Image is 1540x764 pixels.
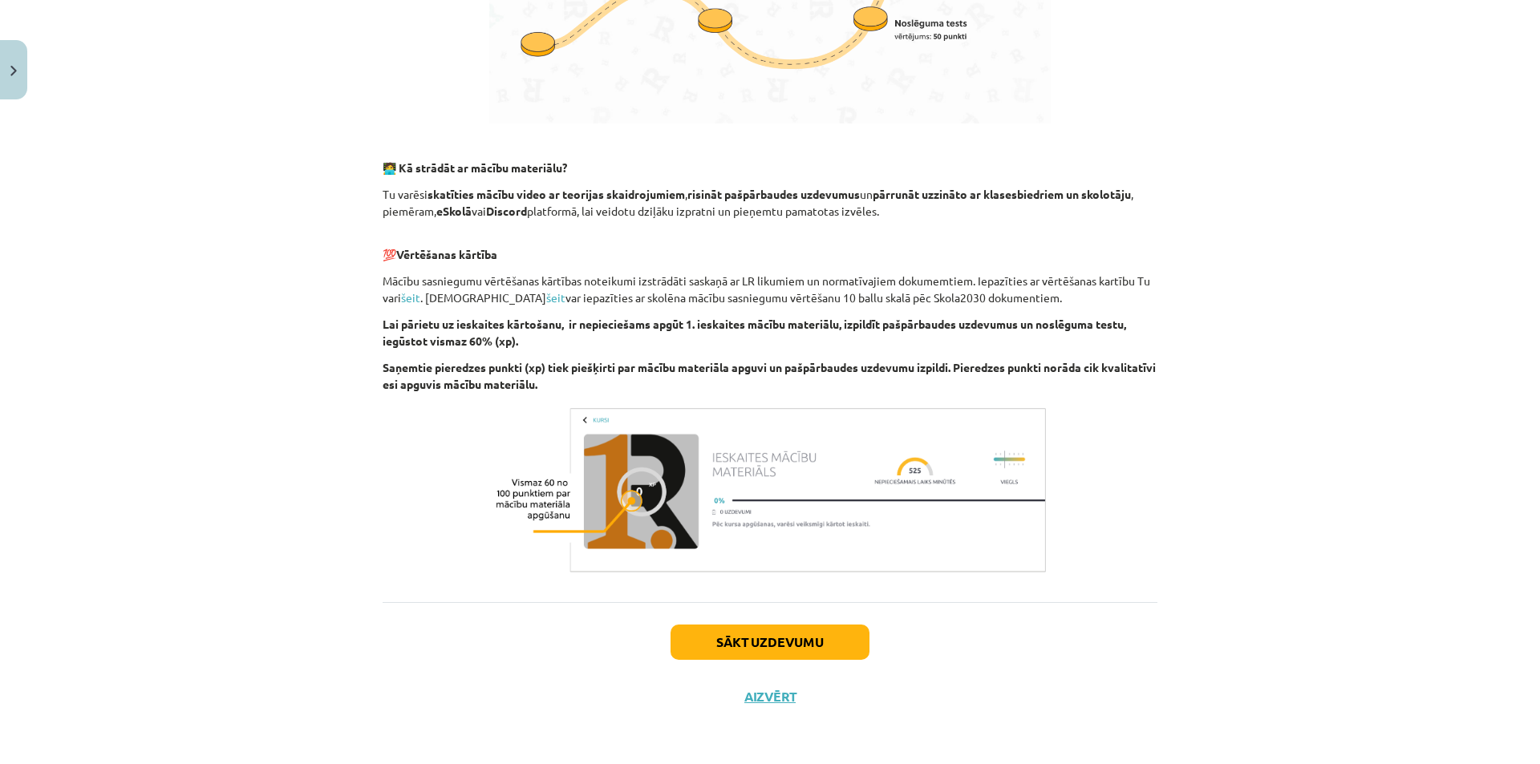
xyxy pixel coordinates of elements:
p: Mācību sasniegumu vērtēšanas kārtības noteikumi izstrādāti saskaņā ar LR likumiem un normatīvajie... [383,273,1157,306]
strong: Discord [486,204,527,218]
strong: pārrunāt uzzināto ar klasesbiedriem un skolotāju [873,187,1131,201]
a: šeit [546,290,565,305]
strong: risināt pašpārbaudes uzdevumus [687,187,860,201]
b: Lai pārietu uz ieskaites kārtošanu, ir nepieciešams apgūt 1. ieskaites mācību materiālu, izpildīt... [383,317,1126,348]
b: Vērtēšanas kārtība [396,247,497,261]
button: Aizvērt [740,689,800,705]
b: Saņemtie pieredzes punkti (xp) tiek piešķirti par mācību materiāla apguvi un pašpārbaudes uzdevum... [383,360,1156,391]
strong: 🧑‍💻 Kā strādāt ar mācību materiālu? [383,160,567,175]
p: 💯 [383,229,1157,263]
p: Tu varēsi , un , piemēram, vai platformā, lai veidotu dziļāku izpratni un pieņemtu pamatotas izvē... [383,186,1157,220]
img: icon-close-lesson-0947bae3869378f0d4975bcd49f059093ad1ed9edebbc8119c70593378902aed.svg [10,66,17,76]
a: šeit [401,290,420,305]
strong: eSkolā [436,204,472,218]
button: Sākt uzdevumu [671,625,869,660]
strong: skatīties mācību video ar teorijas skaidrojumiem [428,187,685,201]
